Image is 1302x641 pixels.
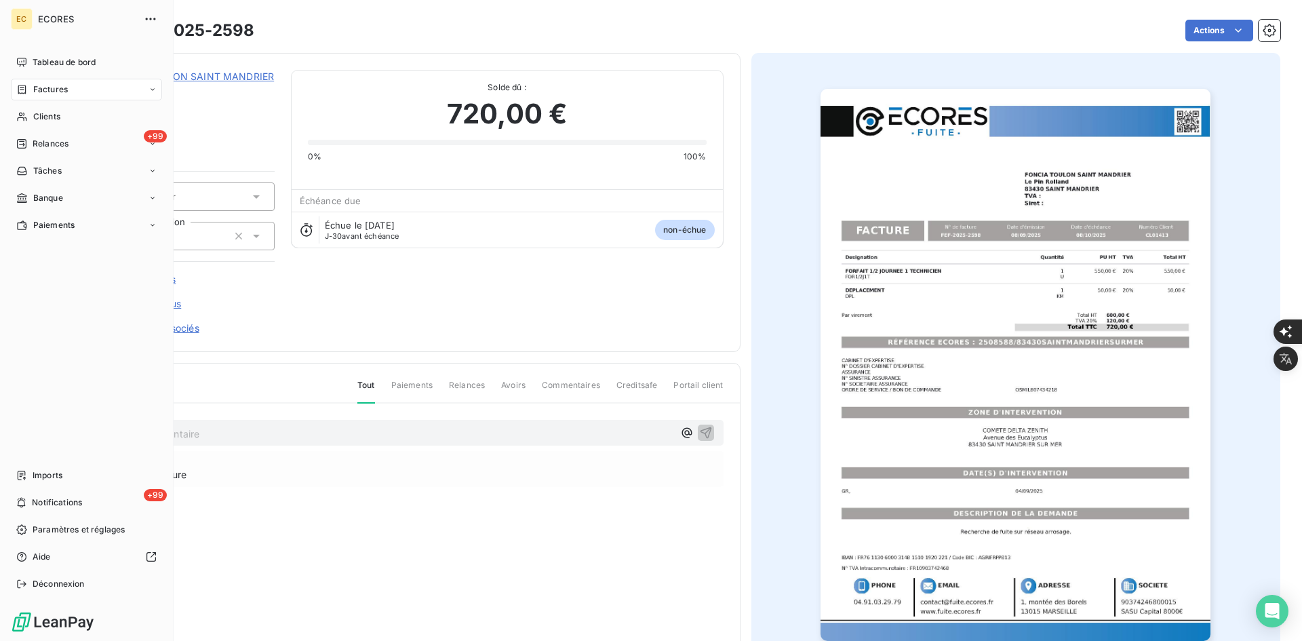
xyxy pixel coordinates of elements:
span: Relances [33,138,68,150]
span: +99 [144,489,167,501]
span: ECORES [38,14,136,24]
a: FONCIA TOULON SAINT MANDRIER [106,71,274,82]
span: Avoirs [501,379,526,402]
span: Clients [33,111,60,123]
a: Aide [11,546,162,568]
span: Échue le [DATE] [325,220,395,231]
span: Notifications [32,497,82,509]
button: Actions [1185,20,1253,41]
span: avant échéance [325,232,399,240]
span: Portail client [673,379,723,402]
span: Relances [449,379,485,402]
span: Échéance due [300,195,361,206]
span: Banque [33,192,63,204]
span: Déconnexion [33,578,85,590]
h3: FEF-2025-2598 [127,18,254,43]
span: J-30 [325,231,342,241]
div: Open Intercom Messenger [1256,595,1288,627]
span: 0% [308,151,321,163]
span: Paiements [33,219,75,231]
span: Imports [33,469,62,482]
span: Tout [357,379,375,404]
span: Creditsafe [616,379,658,402]
span: 100% [684,151,707,163]
span: Aide [33,551,51,563]
div: EC [11,8,33,30]
span: Paramètres et réglages [33,524,125,536]
img: invoice_thumbnail [821,89,1210,641]
img: Logo LeanPay [11,611,95,633]
span: 720,00 € [447,94,567,134]
span: Solde dû : [308,81,707,94]
span: Factures [33,83,68,96]
span: Commentaires [542,379,600,402]
span: +99 [144,130,167,142]
span: Paiements [391,379,433,402]
span: Tâches [33,165,62,177]
span: non-échue [655,220,714,240]
span: Tableau de bord [33,56,96,69]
